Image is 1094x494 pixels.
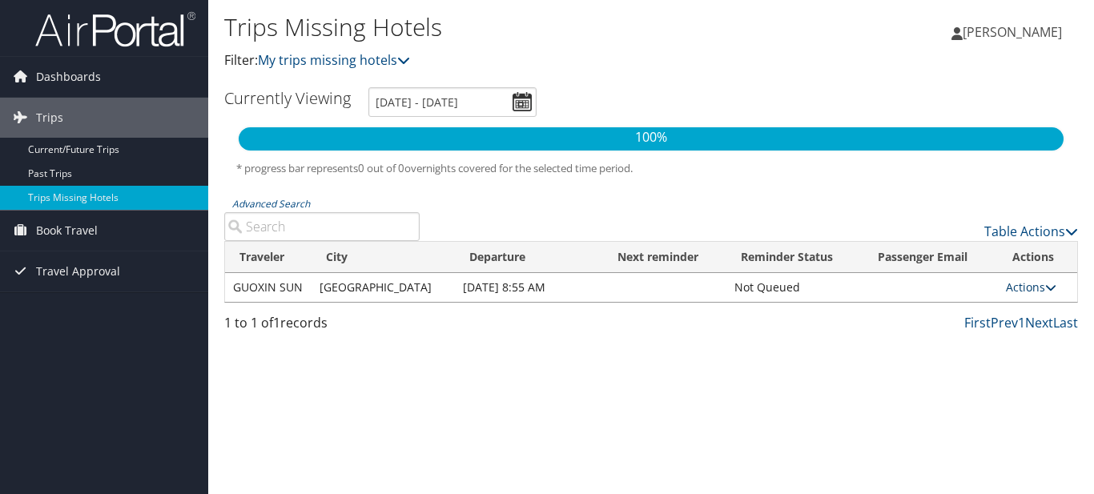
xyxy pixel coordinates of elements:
[1006,279,1056,295] a: Actions
[273,314,280,331] span: 1
[998,242,1077,273] th: Actions
[1018,314,1025,331] a: 1
[984,223,1078,240] a: Table Actions
[36,98,63,138] span: Trips
[951,8,1078,56] a: [PERSON_NAME]
[36,57,101,97] span: Dashboards
[1053,314,1078,331] a: Last
[991,314,1018,331] a: Prev
[258,51,410,69] a: My trips missing hotels
[225,242,312,273] th: Traveler: activate to sort column ascending
[312,273,455,302] td: [GEOGRAPHIC_DATA]
[35,10,195,48] img: airportal-logo.png
[225,273,312,302] td: GUOXIN SUN
[239,127,1064,148] p: 100%
[36,211,98,251] span: Book Travel
[1025,314,1053,331] a: Next
[455,242,603,273] th: Departure: activate to sort column descending
[726,242,864,273] th: Reminder Status
[224,87,351,109] h3: Currently Viewing
[455,273,603,302] td: [DATE] 8:55 AM
[224,50,794,71] p: Filter:
[964,314,991,331] a: First
[236,161,1066,176] h5: * progress bar represents overnights covered for the selected time period.
[224,10,794,44] h1: Trips Missing Hotels
[36,251,120,291] span: Travel Approval
[232,197,310,211] a: Advanced Search
[603,242,726,273] th: Next reminder
[358,161,404,175] span: 0 out of 0
[963,23,1062,41] span: [PERSON_NAME]
[224,313,420,340] div: 1 to 1 of records
[312,242,455,273] th: City: activate to sort column ascending
[726,273,864,302] td: Not Queued
[224,212,420,241] input: Advanced Search
[368,87,537,117] input: [DATE] - [DATE]
[863,242,998,273] th: Passenger Email: activate to sort column ascending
